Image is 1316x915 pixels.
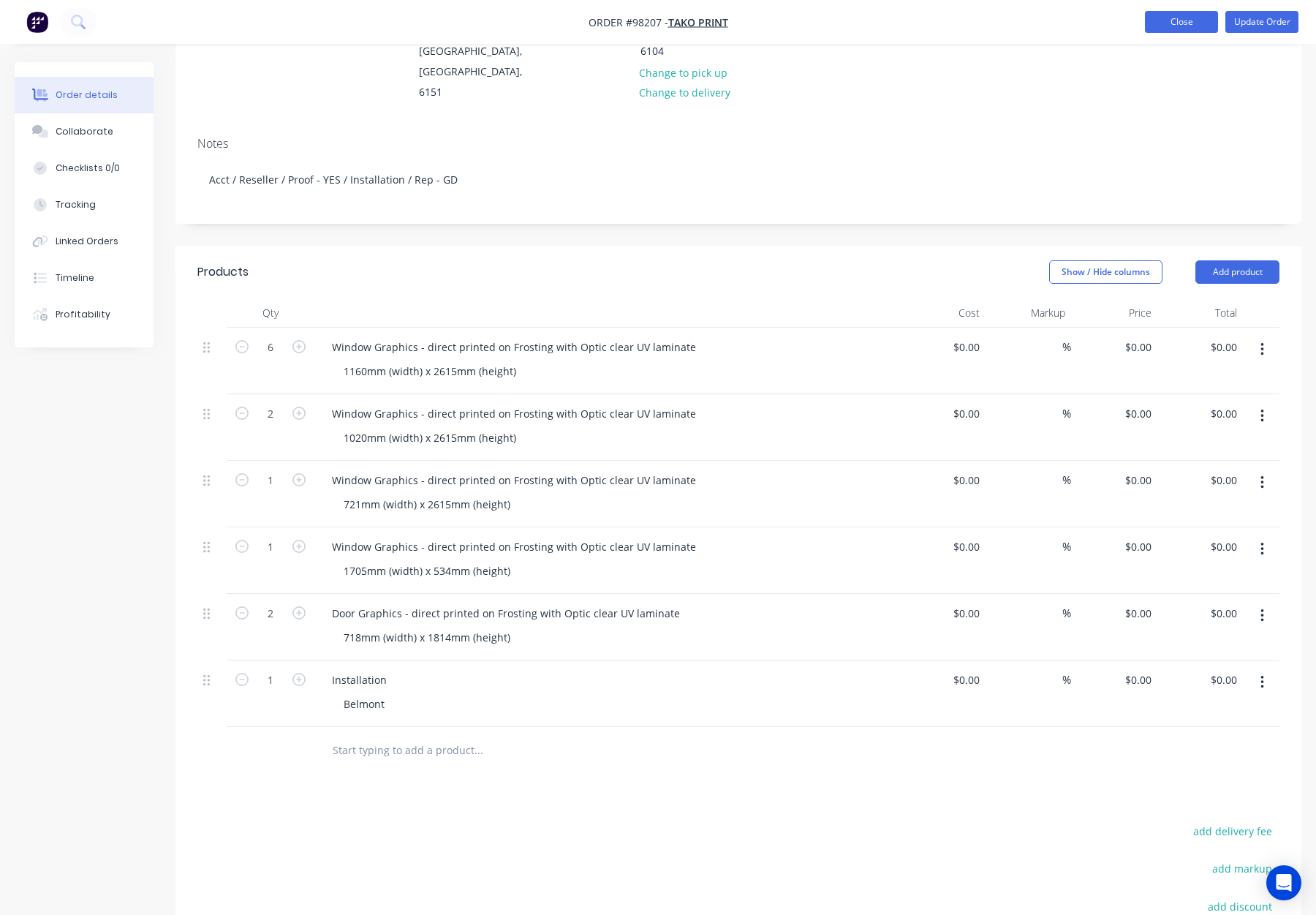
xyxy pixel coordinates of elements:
[332,736,624,765] input: Start typing to add a product...
[15,296,154,333] button: Profitability
[632,62,735,82] button: Change to pick up
[986,298,1072,328] div: Markup
[1204,859,1279,878] button: add markup
[1062,472,1071,489] span: %
[632,83,738,102] button: Change to delivery
[1185,821,1279,841] button: add delivery fee
[1062,339,1071,355] span: %
[197,137,1279,151] div: Notes
[56,308,110,321] div: Profitability
[320,403,708,424] div: Window Graphics - direct printed on Frosting with Optic clear UV laminate
[1062,538,1071,555] span: %
[589,15,668,29] span: Order #98207 -
[320,536,708,557] div: Window Graphics - direct printed on Frosting with Optic clear UV laminate
[332,627,522,648] div: 718mm (width) x 1814mm (height)
[56,162,120,175] div: Checklists 0/0
[197,157,1279,202] div: Acct / Reseller / Proof - YES / Installation / Rep - GD
[227,298,314,328] div: Qty
[1062,605,1071,622] span: %
[56,198,96,211] div: Tracking
[332,427,528,448] div: 1020mm (width) x 2615mm (height)
[320,470,708,491] div: Window Graphics - direct printed on Frosting with Optic clear UV laminate
[1195,260,1279,284] button: Add product
[15,150,154,187] button: Checklists 0/0
[332,494,522,515] div: 721mm (width) x 2615mm (height)
[1062,405,1071,422] span: %
[332,361,528,382] div: 1160mm (width) x 2615mm (height)
[56,125,113,138] div: Collaborate
[320,603,692,624] div: Door Graphics - direct printed on Frosting with Optic clear UV laminate
[15,260,154,296] button: Timeline
[899,298,986,328] div: Cost
[1049,260,1162,284] button: Show / Hide columns
[56,271,94,285] div: Timeline
[1157,298,1244,328] div: Total
[56,89,118,102] div: Order details
[1145,11,1218,33] button: Close
[1266,865,1301,900] div: Open Intercom Messenger
[15,223,154,260] button: Linked Orders
[1071,298,1157,328] div: Price
[15,187,154,223] button: Tracking
[15,113,154,150] button: Collaborate
[332,560,522,581] div: 1705mm (width) x 534mm (height)
[15,77,154,113] button: Order details
[320,336,708,358] div: Window Graphics - direct printed on Frosting with Optic clear UV laminate
[197,263,249,281] div: Products
[668,15,728,29] a: Tako Print
[26,11,48,33] img: Factory
[56,235,118,248] div: Linked Orders
[1225,11,1298,33] button: Update Order
[320,669,398,690] div: Installation
[1062,671,1071,688] span: %
[332,693,396,715] div: Belmont
[419,20,540,102] div: [GEOGRAPHIC_DATA], [GEOGRAPHIC_DATA], [GEOGRAPHIC_DATA], 6151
